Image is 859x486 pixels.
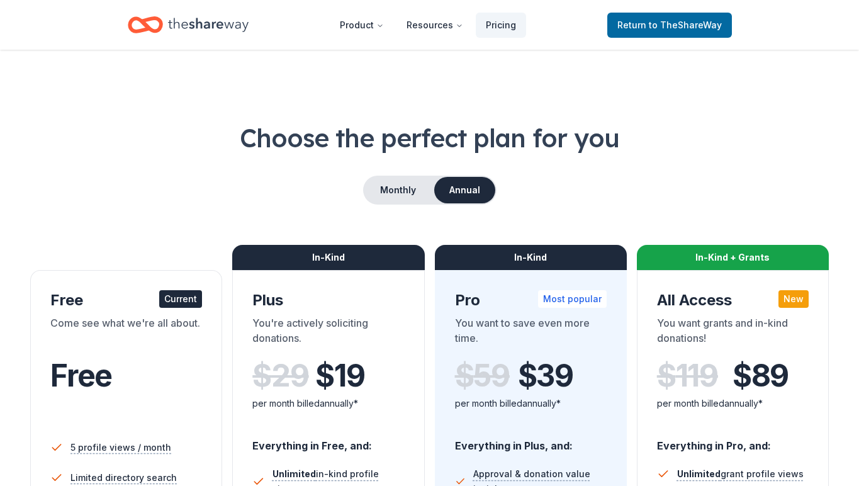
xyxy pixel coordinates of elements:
div: Everything in Pro, and: [657,427,809,454]
div: Everything in Free, and: [252,427,404,454]
div: Pro [455,290,607,310]
div: Everything in Plus, and: [455,427,607,454]
button: Annual [434,177,495,203]
a: Returnto TheShareWay [607,13,732,38]
div: All Access [657,290,809,310]
span: $ 39 [518,358,573,393]
div: You want grants and in-kind donations! [657,315,809,351]
div: In-Kind [435,245,627,270]
nav: Main [330,10,526,40]
span: Unlimited [272,468,316,479]
div: You're actively soliciting donations. [252,315,404,351]
span: Limited directory search [70,470,177,485]
div: Most popular [538,290,607,308]
span: $ 89 [733,358,789,393]
span: Unlimited [677,468,721,479]
button: Resources [396,13,473,38]
h1: Choose the perfect plan for you [30,120,829,155]
div: per month billed annually* [455,396,607,411]
button: Product [330,13,394,38]
div: In-Kind + Grants [637,245,829,270]
div: In-Kind [232,245,424,270]
div: per month billed annually* [657,396,809,411]
div: Come see what we're all about. [50,315,202,351]
span: $ 19 [315,358,364,393]
span: Return [617,18,722,33]
div: per month billed annually* [252,396,404,411]
div: You want to save even more time. [455,315,607,351]
button: Monthly [364,177,432,203]
span: 5 profile views / month [70,440,171,455]
a: Pricing [476,13,526,38]
div: Current [159,290,202,308]
span: to TheShareWay [649,20,722,30]
div: Free [50,290,202,310]
span: grant profile views [677,468,804,479]
div: New [778,290,809,308]
a: Home [128,10,249,40]
span: Free [50,357,112,394]
div: Plus [252,290,404,310]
